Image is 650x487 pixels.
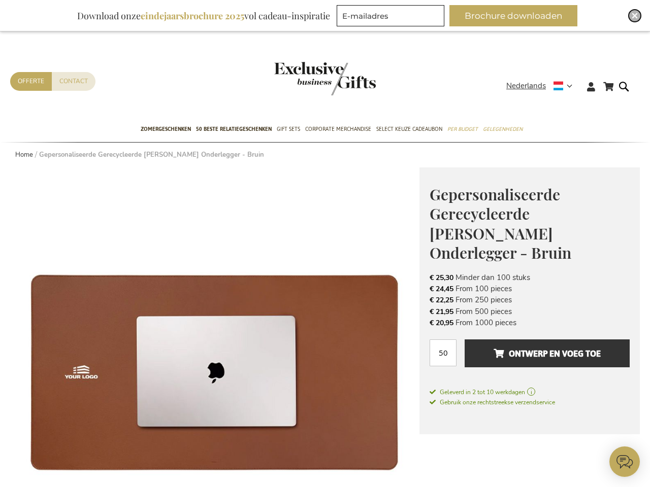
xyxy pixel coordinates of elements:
[483,124,523,134] span: Gelegenheden
[430,388,630,397] a: Geleverd in 2 tot 10 werkdagen
[430,273,453,283] span: € 25,30
[506,80,546,92] span: Nederlands
[52,72,95,91] a: Contact
[430,339,457,366] input: Aantal
[430,397,555,407] a: Gebruik onze rechtstreekse verzendservice
[196,124,272,134] span: 50 beste relatiegeschenken
[141,10,244,22] b: eindejaarsbrochure 2025
[337,5,447,29] form: marketing offers and promotions
[15,150,33,159] a: Home
[465,339,630,367] button: Ontwerp en voeg toe
[506,80,579,92] div: Nederlands
[430,318,453,328] span: € 20,95
[609,446,640,477] iframe: belco-activator-frame
[430,295,453,305] span: € 22,25
[39,150,264,159] strong: Gepersonaliseerde Gerecycleerde [PERSON_NAME] Onderlegger - Bruin
[274,62,376,95] img: Exclusive Business gifts logo
[10,72,52,91] a: Offerte
[337,5,444,26] input: E-mailadres
[141,124,191,134] span: Zomergeschenken
[274,62,325,95] a: store logo
[629,10,641,22] div: Close
[305,124,371,134] span: Corporate Merchandise
[430,284,453,294] span: € 24,45
[376,124,442,134] span: Select Keuze Cadeaubon
[449,5,577,26] button: Brochure downloaden
[430,307,453,317] span: € 21,95
[430,294,630,305] li: From 250 pieces
[447,124,478,134] span: Per Budget
[430,272,630,283] li: Minder dan 100 stuks
[430,398,555,406] span: Gebruik onze rechtstreekse verzendservice
[73,5,335,26] div: Download onze vol cadeau-inspiratie
[430,283,630,294] li: From 100 pieces
[494,345,601,362] span: Ontwerp en voeg toe
[430,306,630,317] li: From 500 pieces
[632,13,638,19] img: Close
[430,184,571,263] span: Gepersonaliseerde Gerecycleerde [PERSON_NAME] Onderlegger - Bruin
[430,317,630,328] li: From 1000 pieces
[277,124,300,134] span: Gift Sets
